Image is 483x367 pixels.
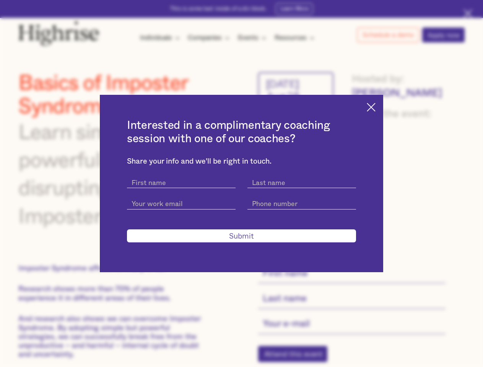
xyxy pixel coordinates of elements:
[247,175,356,188] input: Last name
[247,196,356,209] input: Phone number
[127,229,356,242] input: Submit
[127,175,356,242] form: current-schedule-a-demo-get-started-modal
[127,175,236,188] input: First name
[367,103,376,112] img: Cross icon
[127,196,236,209] input: Your work email
[127,157,356,166] div: Share your info and we'll be right in touch.
[127,119,356,145] h2: Interested in a complimentary coaching session with one of our coaches?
